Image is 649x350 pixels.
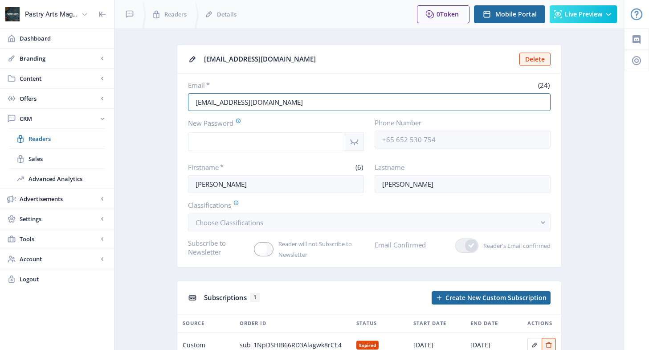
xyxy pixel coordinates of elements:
[565,11,602,18] span: Live Preview
[345,132,364,151] nb-icon: Show password
[519,53,551,66] button: Delete
[20,114,98,123] span: CRM
[188,239,247,256] label: Subscribe to Newsletter
[217,10,237,19] span: Details
[164,10,187,19] span: Readers
[470,318,498,329] span: End Date
[474,5,545,23] button: Mobile Portal
[188,81,366,90] label: Email
[204,52,514,66] div: [EMAIL_ADDRESS][DOMAIN_NAME]
[20,214,98,223] span: Settings
[9,129,105,148] a: Readers
[188,200,543,210] label: Classifications
[188,118,357,128] label: New Password
[273,239,364,260] span: Reader will not Subscribe to Newsletter
[29,134,105,143] span: Readers
[29,174,105,183] span: Advanced Analytics
[188,214,551,231] button: Choose Classifications
[20,255,98,264] span: Account
[20,94,98,103] span: Offers
[440,10,459,18] span: Token
[20,34,107,43] span: Dashboard
[375,118,543,127] label: Phone Number
[413,318,446,329] span: Start Date
[445,294,547,301] span: Create New Custom Subscription
[354,163,364,172] span: (6)
[375,239,426,251] label: Email Confirmed
[188,175,364,193] input: Enter reader’s firstname
[188,163,273,172] label: Firstname
[478,240,551,251] span: Reader's Email confirmed
[204,293,247,302] span: Subscriptions
[375,163,543,172] label: Lastname
[250,293,260,302] span: 1
[20,74,98,83] span: Content
[375,175,551,193] input: Enter reader’s lastname
[25,4,78,24] div: Pastry Arts Magazine
[495,11,537,18] span: Mobile Portal
[550,5,617,23] button: Live Preview
[527,318,552,329] span: Actions
[417,5,469,23] button: 0Token
[537,81,551,90] span: (24)
[20,54,98,63] span: Branding
[183,318,204,329] span: Source
[9,149,105,169] a: Sales
[375,131,551,148] input: +65 652 530 754
[356,318,377,329] span: Status
[29,154,105,163] span: Sales
[20,235,98,243] span: Tools
[196,218,263,227] span: Choose Classifications
[20,194,98,203] span: Advertisements
[240,318,266,329] span: Order ID
[426,291,551,305] a: New page
[432,291,551,305] button: Create New Custom Subscription
[5,7,20,21] img: properties.app_icon.png
[20,275,107,284] span: Logout
[188,93,551,111] input: Enter reader’s email
[9,169,105,189] a: Advanced Analytics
